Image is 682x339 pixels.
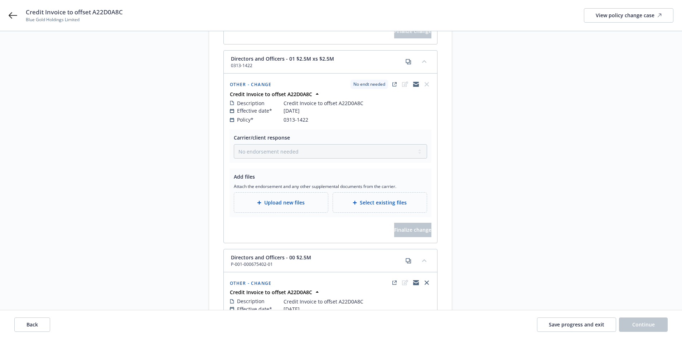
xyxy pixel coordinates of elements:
button: Back [14,317,50,332]
span: 0313-1422 [284,116,308,123]
span: Finalize change [394,226,431,233]
span: Directors and Officers - 00 $2.5M [231,254,311,261]
span: close [422,80,431,89]
button: Save progress and exit [537,317,616,332]
strong: Credit Invoice to offset A22D0A8C [230,91,312,98]
span: Save progress and exit [549,321,604,328]
span: Policy* [237,116,253,123]
span: P-001-000675402-01 [231,261,311,268]
span: Effective date* [237,107,272,114]
span: edit [401,80,410,89]
span: [DATE] [284,305,300,313]
a: copyLogging [412,80,420,89]
span: edit [401,278,410,287]
span: Directors and Officers - 01 $2.5M xs $2.5M [231,55,334,62]
span: Continue [632,321,655,328]
a: View policy change case [584,8,673,23]
div: Select existing files [333,192,427,213]
span: Credit Invoice to offset A22D0A8C [26,8,123,17]
span: 0313-1422 [231,62,334,69]
a: external [390,80,399,89]
a: copy [404,256,413,265]
div: Directors and Officers - 00 $2.5MP-001-000675402-01copycollapse content [224,249,437,272]
button: Finalize change [394,223,431,237]
div: View policy change case [596,9,662,22]
strong: Credit Invoice to offset A22D0A8C [230,289,312,296]
span: Blue Gold Holdings Limited [26,17,123,23]
span: Credit Invoice to offset A22D0A8C [284,99,363,107]
span: [DATE] [284,107,300,114]
span: Select existing files [360,199,407,206]
span: Description [237,99,265,107]
span: No endt needed [353,81,385,88]
span: Carrier/client response [234,134,290,141]
a: close [422,278,431,287]
span: Finalize change [394,28,431,34]
span: Other - Change [230,81,272,88]
span: Credit Invoice to offset A22D0A8C [284,298,363,305]
span: Add files [234,173,255,180]
span: Description [237,297,265,305]
a: copy [404,57,413,66]
span: Upload new files [264,199,305,206]
span: Effective date* [237,305,272,313]
button: Continue [619,317,668,332]
button: collapse content [419,255,430,266]
span: Attach the endorsement and any other supplemental documents from the carrier. [234,183,427,189]
span: Other - Change [230,280,272,286]
div: Directors and Officers - 01 $2.5M xs $2.5M0313-1422copycollapse content [224,51,437,74]
div: Upload new files [234,192,328,213]
a: copyLogging [412,278,420,287]
a: external [390,278,399,287]
span: Back [26,321,38,328]
button: collapse content [419,56,430,67]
